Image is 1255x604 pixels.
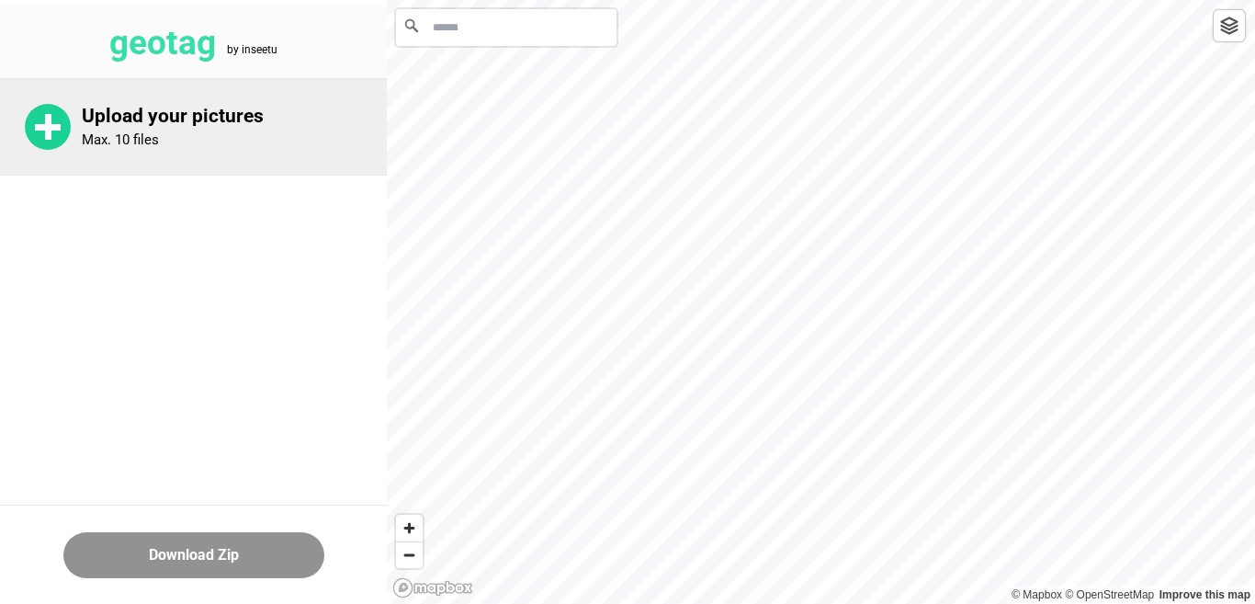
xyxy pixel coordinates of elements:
p: Max. 10 files [82,131,159,148]
input: Search [396,9,616,46]
img: toggleLayer [1220,17,1238,35]
tspan: geotag [109,23,216,63]
button: Download Zip [63,532,324,578]
a: Map feedback [1159,588,1250,601]
a: Mapbox logo [392,577,473,598]
a: Mapbox [1012,588,1062,601]
button: Zoom in [396,515,423,541]
button: Zoom out [396,541,423,568]
a: OpenStreetMap [1065,588,1154,601]
tspan: by inseetu [227,43,277,56]
span: Zoom out [396,542,423,568]
p: Upload your pictures [82,105,387,128]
